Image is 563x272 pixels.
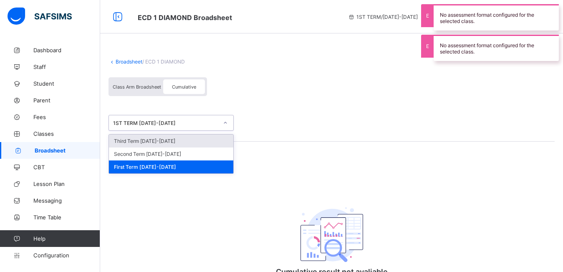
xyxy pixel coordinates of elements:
div: Third Term [DATE]-[DATE] [109,135,233,147]
span: Classes [33,130,100,137]
div: 1ST TERM [DATE]-[DATE] [113,120,218,126]
div: Second Term [DATE]-[DATE] [109,147,233,160]
span: Broadsheet [35,147,100,154]
span: Fees [33,114,100,120]
span: Messaging [33,197,100,204]
div: First Term [DATE]-[DATE] [109,160,233,173]
img: safsims [8,8,72,25]
span: session/term information [348,14,418,20]
div: No assessment format configured for the selected class. [434,35,559,61]
img: classEmptyState.7d4ec5dc6d57f4e1adfd249b62c1c528.svg [300,207,363,262]
span: Help [33,235,100,242]
span: Class Arm Broadsheet [138,13,232,22]
div: No assessment format configured for the selected class. [434,4,559,31]
span: Parent [33,97,100,104]
span: Staff [33,64,100,70]
span: Dashboard [33,47,100,53]
span: / ECD 1 DIAMOND [142,58,185,65]
span: Class Arm Broadsheet [113,84,161,90]
span: Lesson Plan [33,180,100,187]
span: Cumulative [172,84,196,90]
span: Configuration [33,252,100,259]
span: Student [33,80,100,87]
a: Broadsheet [116,58,142,65]
span: CBT [33,164,100,170]
span: Time Table [33,214,100,221]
